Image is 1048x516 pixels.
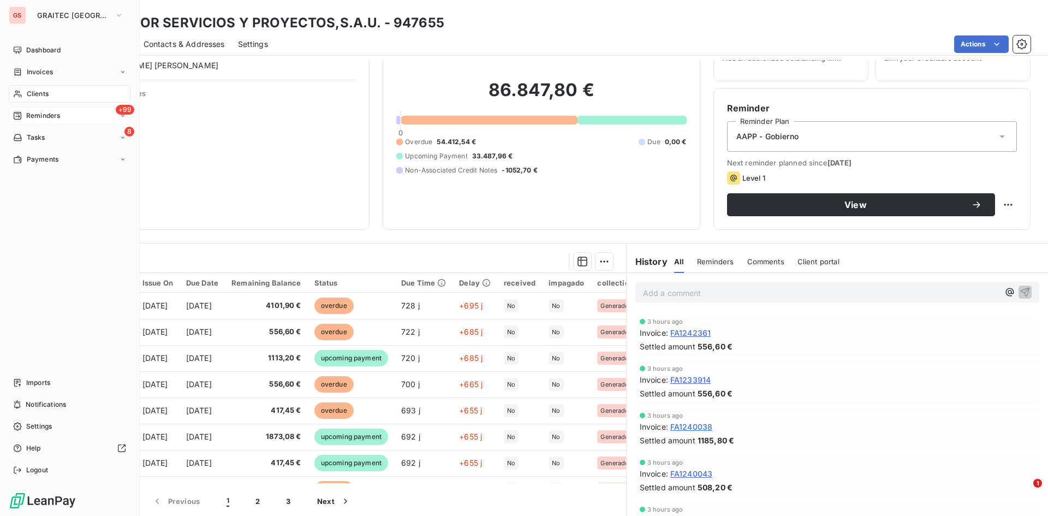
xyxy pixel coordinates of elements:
[698,435,734,446] span: 1185,80 €
[186,353,212,363] span: [DATE]
[459,406,482,415] span: +655 j
[797,257,839,266] span: Client portal
[597,278,658,287] div: collection status
[231,431,301,442] span: 1873,08 €
[9,492,76,509] img: Logo LeanPay
[142,379,168,389] span: [DATE]
[401,432,420,441] span: 692 j
[401,278,446,287] div: Due Time
[459,301,483,310] span: +695 j
[314,402,354,419] span: overdue
[507,355,515,361] span: No
[231,405,301,416] span: 417,45 €
[26,45,61,55] span: Dashboard
[142,301,168,310] span: [DATE]
[600,460,629,466] span: Generado
[670,468,712,479] span: FA1240043
[27,133,45,143] span: Tasks
[314,455,388,471] span: upcoming payment
[396,79,686,112] h2: 86.847,80 €
[600,407,629,414] span: Generado
[401,327,420,336] span: 722 j
[401,353,420,363] span: 720 j
[9,7,26,24] div: GS
[231,278,301,287] div: Remaining Balance
[314,298,354,314] span: overdue
[954,35,1009,53] button: Actions
[552,381,560,388] span: No
[600,303,629,309] span: Generado
[552,355,560,361] span: No
[9,440,130,457] a: Help
[401,406,420,415] span: 693 j
[437,137,476,147] span: 54.412,54 €
[472,151,513,161] span: 33.487,96 €
[670,374,711,385] span: FA1233914
[674,257,684,266] span: All
[186,379,212,389] span: [DATE]
[142,327,168,336] span: [DATE]
[314,324,354,340] span: overdue
[640,327,668,339] span: Invoice :
[552,407,560,414] span: No
[401,379,420,389] span: 700 j
[507,434,515,440] span: No
[727,158,1017,167] span: Next reminder planned since
[231,300,301,311] span: 4101,90 €
[552,460,560,466] span: No
[827,158,852,167] span: [DATE]
[727,193,995,216] button: View
[27,89,49,99] span: Clients
[142,406,168,415] span: [DATE]
[314,429,388,445] span: upcoming payment
[504,278,535,287] div: received
[552,303,560,309] span: No
[459,327,483,336] span: +685 j
[27,155,58,164] span: Payments
[736,131,799,142] span: AAPP - Gobierno
[314,350,388,366] span: upcoming payment
[26,111,60,121] span: Reminders
[640,374,668,385] span: Invoice :
[459,379,483,389] span: +665 j
[405,151,467,161] span: Upcoming Payment
[401,301,420,310] span: 728 j
[142,432,168,441] span: [DATE]
[670,327,711,339] span: FA1242361
[742,174,765,182] span: Level 1
[231,379,301,390] span: 556,60 €
[186,327,212,336] span: [DATE]
[502,165,538,175] span: -1052,70 €
[96,13,444,33] h3: ELECNOR SERVICIOS Y PROYECTOS,S.A.U. - 947655
[231,353,301,364] span: 1113,20 €
[647,506,683,513] span: 3 hours ago
[647,412,683,419] span: 3 hours ago
[186,301,212,310] span: [DATE]
[116,105,134,115] span: +99
[549,278,584,287] div: impagado
[640,482,695,493] span: Settled amount
[507,329,515,335] span: No
[647,137,660,147] span: Due
[698,341,733,352] span: 556,60 €
[697,257,734,266] span: Reminders
[740,200,971,209] span: View
[405,137,432,147] span: Overdue
[398,128,403,137] span: 0
[640,421,668,432] span: Invoice :
[647,459,683,466] span: 3 hours ago
[26,465,48,475] span: Logout
[647,365,683,372] span: 3 hours ago
[314,376,354,393] span: overdue
[665,137,687,147] span: 0,00 €
[459,353,483,363] span: +685 j
[698,388,733,399] span: 556,60 €
[640,435,695,446] span: Settled amount
[507,460,515,466] span: No
[507,407,515,414] span: No
[304,490,364,513] button: Next
[186,278,218,287] div: Due Date
[37,11,110,20] span: GRAITEC [GEOGRAPHIC_DATA]
[627,255,668,268] h6: History
[507,303,515,309] span: No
